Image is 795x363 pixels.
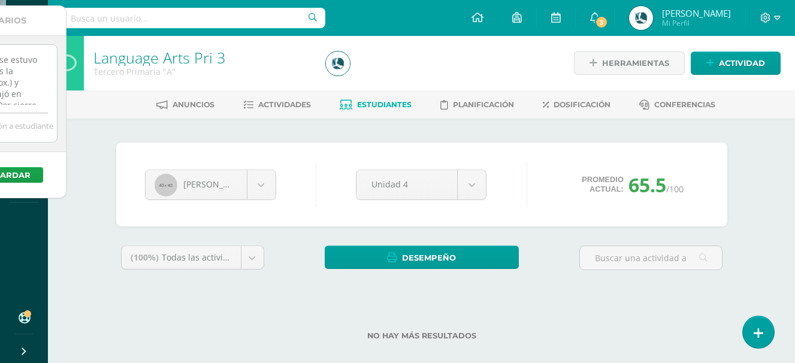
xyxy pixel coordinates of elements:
[326,52,350,75] img: 0db7ad12a37ea8aabdf6c45f28ac505c.png
[639,95,715,114] a: Conferencias
[602,52,669,74] span: Herramientas
[155,174,177,196] img: 40x40
[122,246,264,269] a: (100%)Todas las actividades de esta unidad
[666,183,684,195] span: /100
[156,95,214,114] a: Anuncios
[595,16,608,29] span: 3
[357,100,412,109] span: Estudiantes
[371,170,442,198] span: Unidad 4
[582,175,624,194] span: Promedio actual:
[356,170,486,199] a: Unidad 4
[173,100,214,109] span: Anuncios
[93,66,312,77] div: Tercero Primaria 'A'
[719,52,765,74] span: Actividad
[654,100,715,109] span: Conferencias
[580,246,722,270] input: Buscar una actividad aquí...
[93,47,225,68] a: Language Arts Pri 3
[56,8,325,28] input: Busca un usuario...
[325,246,519,269] a: Desempeño
[93,49,312,66] h1: Language Arts Pri 3
[131,252,159,263] span: (100%)
[554,100,610,109] span: Dosificación
[146,170,276,199] a: [PERSON_NAME]
[574,52,685,75] a: Herramientas
[183,179,250,190] span: [PERSON_NAME]
[116,331,727,340] label: No hay más resultados
[340,95,412,114] a: Estudiantes
[662,7,731,19] span: [PERSON_NAME]
[258,100,311,109] span: Actividades
[162,252,310,263] span: Todas las actividades de esta unidad
[628,172,666,198] span: 65.5
[691,52,781,75] a: Actividad
[402,247,456,269] span: Desempeño
[440,95,514,114] a: Planificación
[543,95,610,114] a: Dosificación
[629,6,653,30] img: 0db7ad12a37ea8aabdf6c45f28ac505c.png
[453,100,514,109] span: Planificación
[243,95,311,114] a: Actividades
[662,18,731,28] span: Mi Perfil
